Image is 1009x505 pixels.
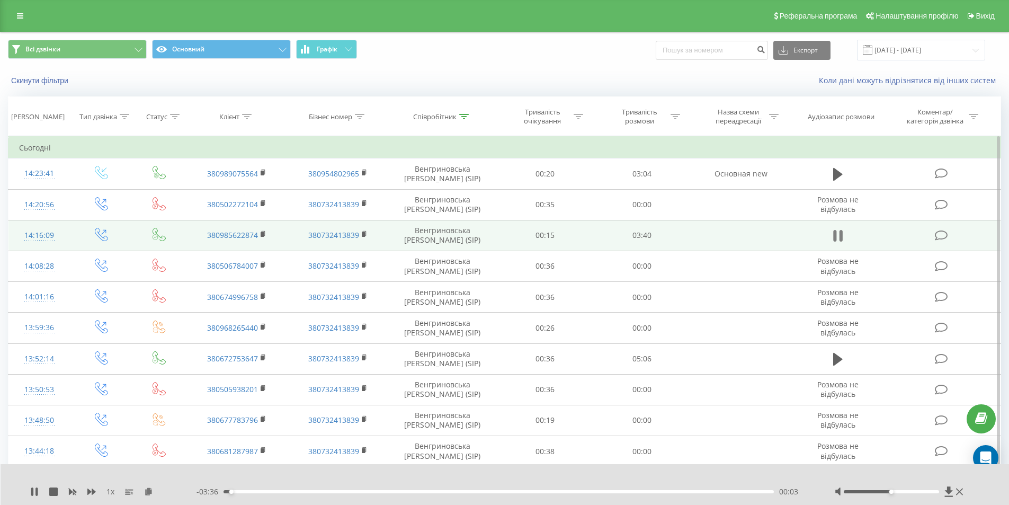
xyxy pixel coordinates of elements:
div: Назва схеми переадресації [710,108,766,126]
td: 00:00 [594,282,691,313]
a: 380506784007 [207,261,258,271]
td: 00:00 [594,405,691,436]
div: Коментар/категорія дзвінка [904,108,966,126]
td: Венгриновська [PERSON_NAME] (SIP) [388,436,497,467]
td: 00:00 [594,189,691,220]
a: 380989075564 [207,169,258,179]
div: Accessibility label [229,490,233,494]
div: Статус [146,112,167,121]
a: 380732413839 [308,230,359,240]
button: Основний [152,40,291,59]
td: 00:00 [594,313,691,343]
div: 13:59:36 [19,317,60,338]
a: 380681287987 [207,446,258,456]
div: Аудіозапис розмови [808,112,874,121]
a: 380732413839 [308,199,359,209]
span: Вихід [976,12,995,20]
div: 14:16:09 [19,225,60,246]
td: 00:36 [497,282,594,313]
td: Венгриновська [PERSON_NAME] (SIP) [388,405,497,436]
div: 13:48:50 [19,410,60,431]
span: Розмова не відбулась [817,410,859,430]
td: 00:15 [497,220,594,251]
td: 05:06 [594,343,691,374]
div: [PERSON_NAME] [11,112,65,121]
td: 00:36 [497,251,594,281]
td: Основная new [690,158,791,189]
td: Венгриновська [PERSON_NAME] (SIP) [388,158,497,189]
td: Венгриновська [PERSON_NAME] (SIP) [388,282,497,313]
div: Співробітник [413,112,457,121]
span: Розмова не відбулась [817,441,859,460]
a: Коли дані можуть відрізнятися вiд інших систем [819,75,1001,85]
td: 00:26 [497,313,594,343]
div: 13:52:14 [19,349,60,369]
td: Венгриновська [PERSON_NAME] (SIP) [388,343,497,374]
span: 1 x [106,486,114,497]
span: Графік [317,46,337,53]
div: 14:20:56 [19,194,60,215]
td: 00:20 [497,158,594,189]
span: Налаштування профілю [876,12,958,20]
td: 00:36 [497,374,594,405]
td: 00:00 [594,436,691,467]
td: 00:00 [594,374,691,405]
div: 14:08:28 [19,256,60,277]
td: 03:40 [594,220,691,251]
td: 00:19 [497,405,594,436]
div: Тип дзвінка [79,112,117,121]
td: Венгриновська [PERSON_NAME] (SIP) [388,189,497,220]
a: 380674996758 [207,292,258,302]
div: 14:01:16 [19,287,60,307]
td: Венгриновська [PERSON_NAME] (SIP) [388,251,497,281]
span: Всі дзвінки [25,45,60,54]
a: 380732413839 [308,353,359,364]
a: 380502272104 [207,199,258,209]
button: Всі дзвінки [8,40,147,59]
div: 14:23:41 [19,163,60,184]
td: 00:36 [497,343,594,374]
button: Експорт [773,41,831,60]
span: Розмова не відбулась [817,287,859,307]
td: 00:35 [497,189,594,220]
a: 380505938201 [207,384,258,394]
a: 380732413839 [308,446,359,456]
div: Тривалість очікування [514,108,571,126]
a: 380732413839 [308,415,359,425]
td: Венгриновська [PERSON_NAME] (SIP) [388,374,497,405]
div: Тривалість розмови [611,108,668,126]
a: 380985622874 [207,230,258,240]
div: Open Intercom Messenger [973,445,998,471]
span: Розмова не відбулась [817,318,859,338]
td: 00:00 [594,251,691,281]
span: 00:03 [779,486,798,497]
span: Реферальна програма [780,12,858,20]
a: 380732413839 [308,323,359,333]
span: Розмова не відбулась [817,256,859,276]
button: Графік [296,40,357,59]
a: 380968265440 [207,323,258,333]
div: 13:50:53 [19,379,60,400]
td: Сьогодні [8,137,1001,158]
div: Accessibility label [889,490,894,494]
a: 380732413839 [308,292,359,302]
a: 380672753647 [207,353,258,364]
a: 380732413839 [308,384,359,394]
a: 380732413839 [308,261,359,271]
span: Розмова не відбулась [817,379,859,399]
span: - 03:36 [197,486,224,497]
div: Клієнт [219,112,239,121]
td: 00:38 [497,436,594,467]
a: 380677783796 [207,415,258,425]
div: Бізнес номер [309,112,352,121]
a: 380954802965 [308,169,359,179]
input: Пошук за номером [656,41,768,60]
span: Розмова не відбулась [817,194,859,214]
td: Венгриновська [PERSON_NAME] (SIP) [388,220,497,251]
td: 03:04 [594,158,691,189]
div: 13:44:18 [19,441,60,462]
td: Венгриновська [PERSON_NAME] (SIP) [388,313,497,343]
button: Скинути фільтри [8,76,74,85]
